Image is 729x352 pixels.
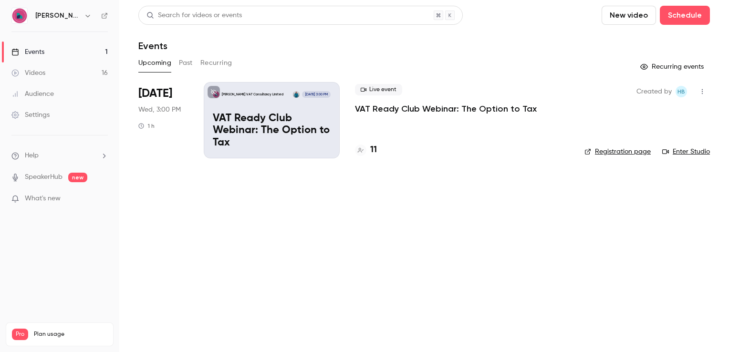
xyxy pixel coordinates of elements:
span: Created by [636,86,672,97]
img: Hilary Bevan [293,91,300,98]
a: Enter Studio [662,147,710,156]
div: Search for videos or events [146,10,242,21]
p: VAT Ready Club Webinar: The Option to Tax [213,113,331,149]
p: [PERSON_NAME] VAT Consultancy Limited [222,92,283,97]
h1: Events [138,40,167,52]
div: Videos [11,68,45,78]
h4: 11 [370,144,377,156]
li: help-dropdown-opener [11,151,108,161]
button: New video [602,6,656,25]
span: What's new [25,194,61,204]
a: 11 [355,144,377,156]
h6: [PERSON_NAME] VAT Consultancy Limited [35,11,80,21]
a: Registration page [584,147,651,156]
iframe: Noticeable Trigger [96,195,108,203]
span: Live event [355,84,402,95]
a: SpeakerHub [25,172,62,182]
div: Events [11,47,44,57]
span: Help [25,151,39,161]
a: VAT Ready Club Webinar: The Option to Tax[PERSON_NAME] VAT Consultancy LimitedHilary Bevan[DATE] ... [204,82,340,158]
span: Pro [12,329,28,340]
span: Hilary Bevan [676,86,687,97]
span: Wed, 3:00 PM [138,105,181,114]
button: Schedule [660,6,710,25]
button: Recurring [200,55,232,71]
span: new [68,173,87,182]
button: Upcoming [138,55,171,71]
button: Recurring events [636,59,710,74]
span: HB [677,86,685,97]
span: [DATE] [138,86,172,101]
span: [DATE] 3:00 PM [302,91,330,98]
div: 1 h [138,122,155,130]
a: VAT Ready Club Webinar: The Option to Tax [355,103,537,114]
span: Plan usage [34,331,107,338]
button: Past [179,55,193,71]
img: Bevan VAT Consultancy Limited [12,8,27,23]
div: Sep 24 Wed, 3:00 PM (Europe/London) [138,82,188,158]
div: Settings [11,110,50,120]
div: Audience [11,89,54,99]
